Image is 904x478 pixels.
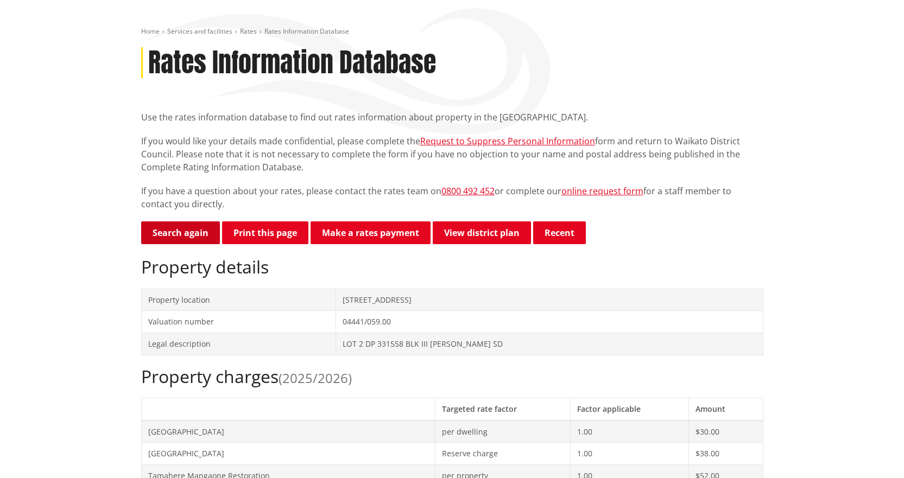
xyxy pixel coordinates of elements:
[689,398,763,420] th: Amount
[433,221,531,244] a: View district plan
[311,221,431,244] a: Make a rates payment
[854,432,893,471] iframe: Messenger Launcher
[167,27,232,36] a: Services and facilities
[689,420,763,443] td: $30.00
[141,135,763,174] p: If you would like your details made confidential, please complete the form and return to Waikato ...
[336,289,763,311] td: [STREET_ADDRESS]
[435,398,571,420] th: Targeted rate factor
[441,185,495,197] a: 0800 492 452
[141,184,763,211] p: If you have a question about your rates, please contact the rates team on or complete our for a s...
[141,27,763,36] nav: breadcrumb
[141,257,763,277] h2: Property details
[279,369,352,387] span: (2025/2026)
[141,366,763,387] h2: Property charges
[571,443,689,465] td: 1.00
[264,27,349,36] span: Rates Information Database
[141,221,220,244] a: Search again
[141,111,763,124] p: Use the rates information database to find out rates information about property in the [GEOGRAPHI...
[222,221,308,244] button: Print this page
[420,135,595,147] a: Request to Suppress Personal Information
[336,311,763,333] td: 04441/059.00
[435,443,571,465] td: Reserve charge
[141,311,336,333] td: Valuation number
[561,185,643,197] a: online request form
[435,420,571,443] td: per dwelling
[141,443,435,465] td: [GEOGRAPHIC_DATA]
[141,333,336,355] td: Legal description
[141,27,160,36] a: Home
[571,420,689,443] td: 1.00
[689,443,763,465] td: $38.00
[533,221,586,244] button: Recent
[240,27,257,36] a: Rates
[148,47,436,79] h1: Rates Information Database
[336,333,763,355] td: LOT 2 DP 331558 BLK III [PERSON_NAME] SD
[141,420,435,443] td: [GEOGRAPHIC_DATA]
[141,289,336,311] td: Property location
[571,398,689,420] th: Factor applicable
